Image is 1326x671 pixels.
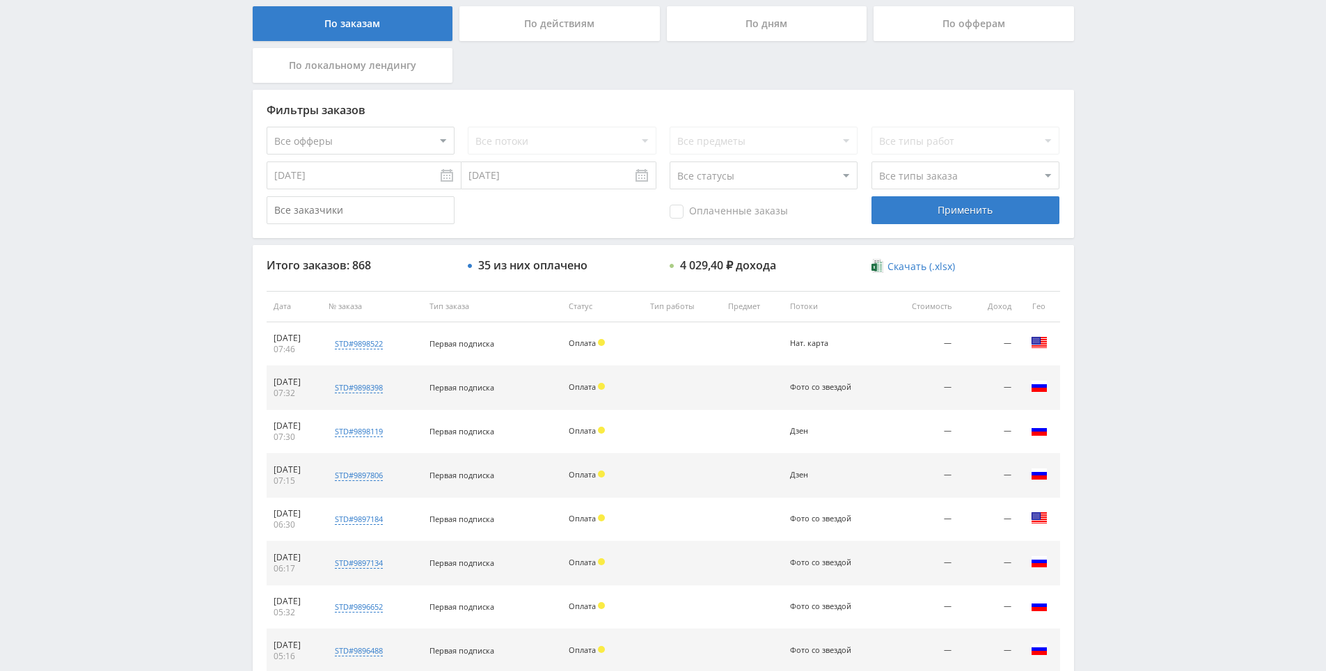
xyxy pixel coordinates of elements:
[887,366,959,410] td: —
[274,377,315,388] div: [DATE]
[871,260,955,274] a: Скачать (.xlsx)
[1031,641,1048,658] img: rus.png
[569,425,596,436] span: Оплата
[958,322,1018,366] td: —
[562,291,643,322] th: Статус
[790,383,853,392] div: Фото со звездой
[429,338,494,349] span: Первая подписка
[680,259,776,271] div: 4 029,40 ₽ дохода
[253,48,453,83] div: По локальному лендингу
[274,432,315,443] div: 07:30
[958,291,1018,322] th: Доход
[598,646,605,653] span: Холд
[253,6,453,41] div: По заказам
[598,558,605,565] span: Холд
[274,464,315,475] div: [DATE]
[335,601,383,613] div: std#9896652
[598,471,605,477] span: Холд
[1031,466,1048,482] img: rus.png
[274,420,315,432] div: [DATE]
[274,607,315,618] div: 05:32
[1031,422,1048,439] img: rus.png
[569,601,596,611] span: Оплата
[790,514,853,523] div: Фото со звездой
[274,596,315,607] div: [DATE]
[459,6,660,41] div: По действиям
[887,261,955,272] span: Скачать (.xlsx)
[598,427,605,434] span: Холд
[267,196,455,224] input: Все заказчики
[643,291,721,322] th: Тип работы
[267,104,1060,116] div: Фильтры заказов
[429,601,494,612] span: Первая подписка
[958,498,1018,542] td: —
[783,291,886,322] th: Потоки
[274,508,315,519] div: [DATE]
[958,410,1018,454] td: —
[429,514,494,524] span: Первая подписка
[598,339,605,346] span: Холд
[569,381,596,392] span: Оплата
[429,645,494,656] span: Первая подписка
[335,470,383,481] div: std#9897806
[569,513,596,523] span: Оплата
[335,426,383,437] div: std#9898119
[958,585,1018,629] td: —
[790,339,853,348] div: Нат. карта
[887,454,959,498] td: —
[1031,334,1048,351] img: usa.png
[958,454,1018,498] td: —
[790,558,853,567] div: Фото со звездой
[790,427,853,436] div: Дзен
[569,557,596,567] span: Оплата
[274,475,315,487] div: 07:15
[569,645,596,655] span: Оплата
[274,388,315,399] div: 07:32
[274,640,315,651] div: [DATE]
[274,519,315,530] div: 06:30
[871,196,1059,224] div: Применить
[887,585,959,629] td: —
[871,259,883,273] img: xlsx
[887,322,959,366] td: —
[429,558,494,568] span: Первая подписка
[667,6,867,41] div: По дням
[1018,291,1060,322] th: Гео
[790,471,853,480] div: Дзен
[887,410,959,454] td: —
[598,383,605,390] span: Холд
[335,645,383,656] div: std#9896488
[790,602,853,611] div: Фото со звездой
[958,542,1018,585] td: —
[274,651,315,662] div: 05:16
[274,563,315,574] div: 06:17
[429,470,494,480] span: Первая подписка
[887,498,959,542] td: —
[721,291,783,322] th: Предмет
[423,291,562,322] th: Тип заказа
[569,338,596,348] span: Оплата
[429,382,494,393] span: Первая подписка
[1031,553,1048,570] img: rus.png
[335,382,383,393] div: std#9898398
[322,291,422,322] th: № заказа
[335,514,383,525] div: std#9897184
[1031,510,1048,526] img: usa.png
[274,344,315,355] div: 07:46
[887,291,959,322] th: Стоимость
[670,205,788,219] span: Оплаченные заказы
[598,514,605,521] span: Холд
[598,602,605,609] span: Холд
[267,291,322,322] th: Дата
[874,6,1074,41] div: По офферам
[478,259,587,271] div: 35 из них оплачено
[274,552,315,563] div: [DATE]
[274,333,315,344] div: [DATE]
[569,469,596,480] span: Оплата
[887,542,959,585] td: —
[429,426,494,436] span: Первая подписка
[1031,378,1048,395] img: rus.png
[335,338,383,349] div: std#9898522
[335,558,383,569] div: std#9897134
[267,259,455,271] div: Итого заказов: 868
